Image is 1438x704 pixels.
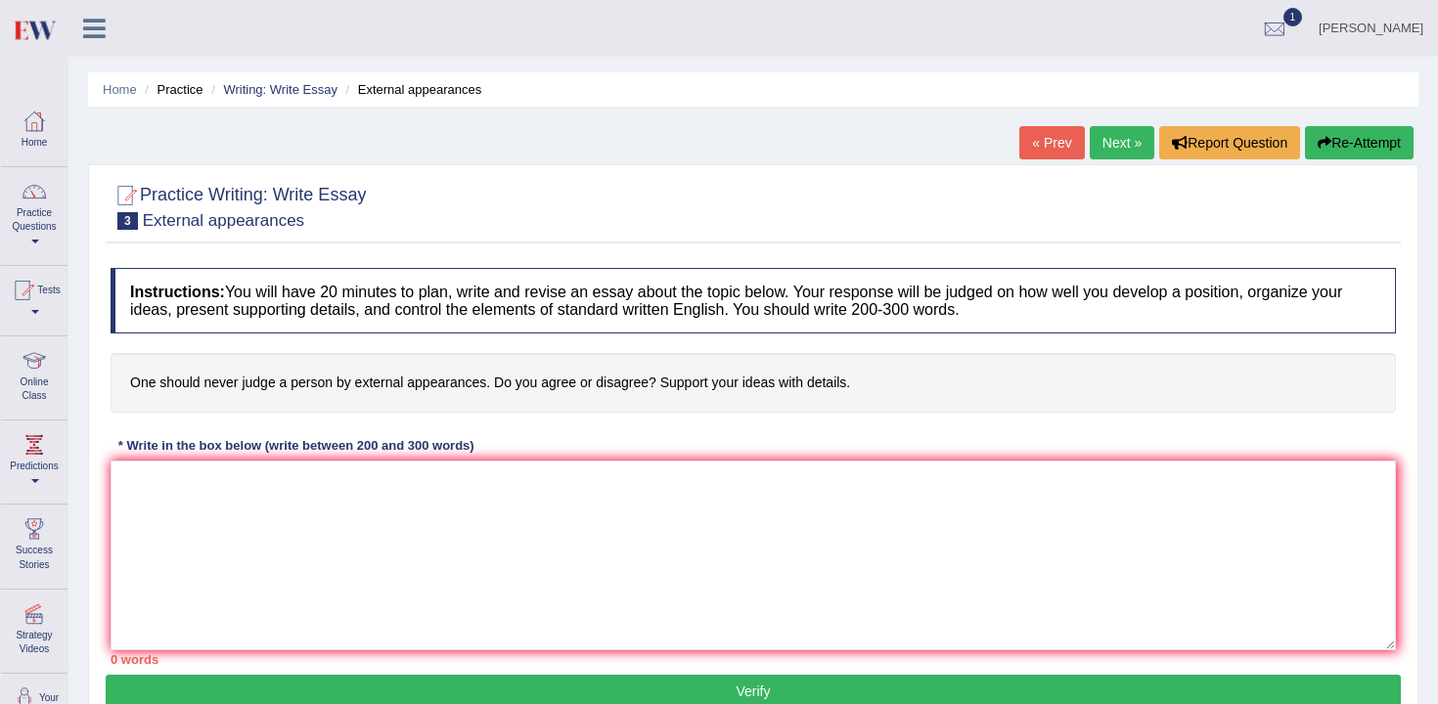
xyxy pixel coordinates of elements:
[111,437,481,456] div: * Write in the box below (write between 200 and 300 words)
[1019,126,1084,159] a: « Prev
[111,181,366,230] h2: Practice Writing: Write Essay
[130,284,225,300] b: Instructions:
[1090,126,1154,159] a: Next »
[1,266,67,330] a: Tests
[143,211,304,230] small: External appearances
[1,420,67,498] a: Predictions
[341,80,482,99] li: External appearances
[1159,126,1300,159] button: Report Question
[117,212,138,230] span: 3
[111,650,1396,669] div: 0 words
[1305,126,1414,159] button: Re-Attempt
[140,80,202,99] li: Practice
[223,82,337,97] a: Writing: Write Essay
[1,505,67,582] a: Success Stories
[1,167,67,259] a: Practice Questions
[1,97,67,160] a: Home
[1,590,67,667] a: Strategy Videos
[103,82,137,97] a: Home
[111,353,1396,413] h4: One should never judge a person by external appearances. Do you agree or disagree? Support your i...
[111,268,1396,333] h4: You will have 20 minutes to plan, write and revise an essay about the topic below. Your response ...
[1283,8,1303,26] span: 1
[1,336,67,414] a: Online Class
